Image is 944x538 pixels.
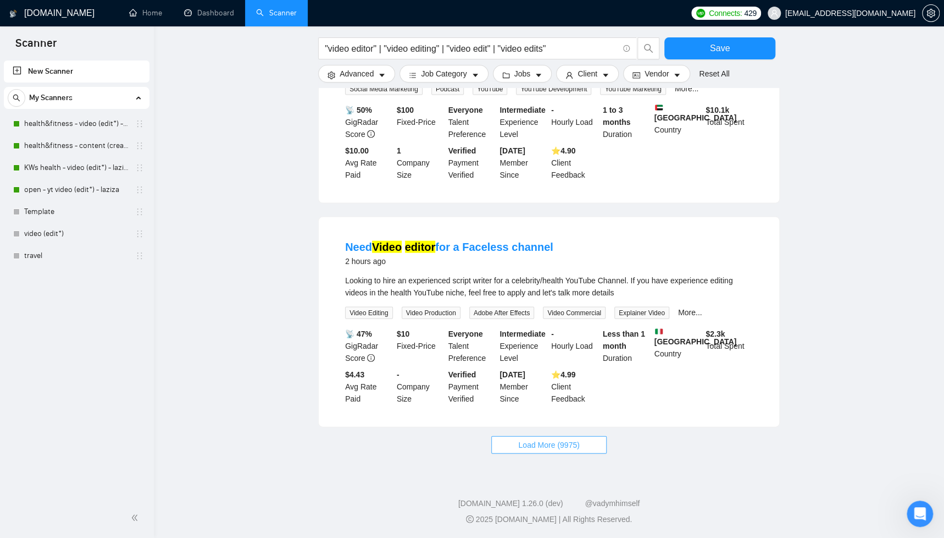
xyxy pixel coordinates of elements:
[549,368,601,404] div: Client Feedback
[706,105,729,114] b: $ 10.1k
[345,83,423,95] span: Social Media Marketing
[654,103,737,122] b: [GEOGRAPHIC_DATA]
[499,370,525,378] b: [DATE]
[24,157,129,179] a: KWs health - video (edit*) - laziza
[469,306,535,319] span: Adobe After Effects
[345,329,372,338] b: 📡 47%
[493,65,552,83] button: folderJobscaret-down
[325,42,618,56] input: Search Freelance Jobs...
[497,368,549,404] div: Member Since
[499,105,545,114] b: Intermediate
[632,71,640,79] span: idcard
[395,327,446,364] div: Fixed-Price
[709,7,742,19] span: Connects:
[318,65,395,83] button: settingAdvancedcaret-down
[446,327,498,364] div: Talent Preference
[603,105,631,126] b: 1 to 3 months
[614,306,669,319] span: Explainer Video
[135,229,144,238] span: holder
[343,144,395,180] div: Avg Rate Paid
[600,83,665,95] span: YouTube Marketing
[652,103,704,140] div: Country
[367,130,375,138] span: info-circle
[24,223,129,245] a: video (edit*)
[129,8,162,18] a: homeHome
[556,65,619,83] button: userClientcaret-down
[395,103,446,140] div: Fixed-Price
[502,71,510,79] span: folder
[135,185,144,194] span: holder
[549,103,601,140] div: Hourly Load
[135,141,144,150] span: holder
[402,306,460,319] span: Video Production
[135,251,144,260] span: holder
[664,37,775,59] button: Save
[601,327,652,364] div: Duration
[497,327,549,364] div: Experience Level
[399,65,488,83] button: barsJob Categorycaret-down
[397,370,399,378] b: -
[458,498,563,507] a: [DOMAIN_NAME] 1.26.0 (dev)
[345,240,553,252] a: NeedVideo editorfor a Faceless channel
[637,37,659,59] button: search
[577,68,597,80] span: Client
[446,103,498,140] div: Talent Preference
[395,368,446,404] div: Company Size
[372,240,402,252] mark: Video
[131,512,142,523] span: double-left
[710,41,730,55] span: Save
[623,65,690,83] button: idcardVendorcaret-down
[497,144,549,180] div: Member Since
[703,103,755,140] div: Total Spent
[744,7,756,19] span: 429
[409,71,417,79] span: bars
[345,370,364,378] b: $4.43
[135,207,144,216] span: holder
[24,113,129,135] a: health&fitness - video (edit*) - laziza
[446,368,498,404] div: Payment Verified
[499,146,525,155] b: [DATE]
[343,368,395,404] div: Avg Rate Paid
[706,329,725,338] b: $ 2.3k
[551,105,554,114] b: -
[922,9,940,18] a: setting
[601,103,652,140] div: Duration
[7,35,65,58] span: Scanner
[343,327,395,364] div: GigRadar Score
[184,8,234,18] a: dashboardDashboard
[397,146,401,155] b: 1
[395,144,446,180] div: Company Size
[4,61,149,83] li: New Scanner
[24,135,129,157] a: health&fitness - content (creat*) - laziza
[549,144,601,180] div: Client Feedback
[4,87,149,267] li: My Scanners
[135,163,144,172] span: holder
[565,71,573,79] span: user
[345,254,553,267] div: 2 hours ago
[535,71,542,79] span: caret-down
[473,83,507,95] span: YouTube
[655,103,663,111] img: 🇦🇪
[448,146,476,155] b: Verified
[696,9,705,18] img: upwork-logo.png
[448,370,476,378] b: Verified
[448,329,483,338] b: Everyone
[549,327,601,364] div: Hourly Load
[673,71,681,79] span: caret-down
[397,105,414,114] b: $ 100
[421,68,467,80] span: Job Category
[431,83,464,95] span: Podcast
[327,71,335,79] span: setting
[471,71,479,79] span: caret-down
[623,45,630,52] span: info-circle
[602,71,609,79] span: caret-down
[405,240,436,252] mark: editor
[345,306,393,319] span: Video Editing
[378,71,386,79] span: caret-down
[491,436,606,453] button: Load More (9975)
[518,438,579,451] span: Load More (9975)
[8,89,25,107] button: search
[551,329,554,338] b: -
[446,144,498,180] div: Payment Verified
[367,354,375,361] span: info-circle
